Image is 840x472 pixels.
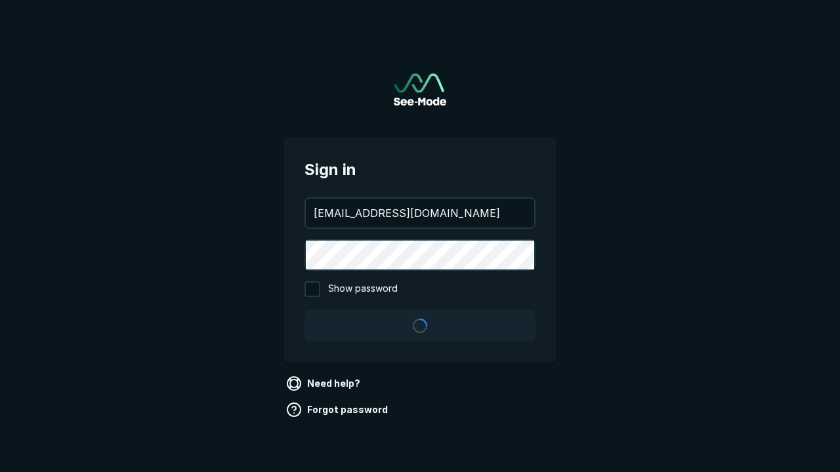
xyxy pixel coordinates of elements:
a: Need help? [283,373,366,394]
input: your@email.com [306,199,534,227]
a: Go to sign in [394,73,446,106]
a: Forgot password [283,399,393,420]
img: See-Mode Logo [394,73,446,106]
span: Show password [328,281,398,297]
span: Sign in [304,158,535,182]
